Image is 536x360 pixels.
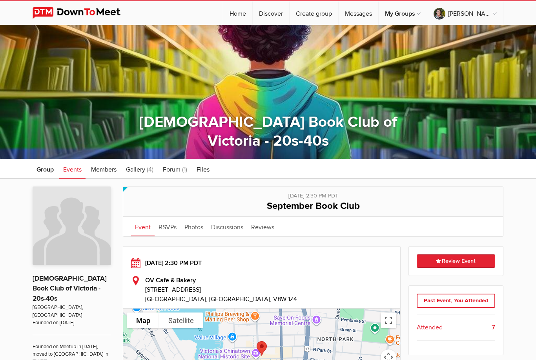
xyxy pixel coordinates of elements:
a: Discover [253,1,289,24]
a: Messages [339,1,378,24]
a: Files [193,159,213,178]
span: [GEOGRAPHIC_DATA], [GEOGRAPHIC_DATA] [33,303,111,319]
a: Reviews [247,216,278,236]
span: Members [91,165,117,173]
a: Group [33,159,58,178]
b: 7 [492,322,495,332]
a: Review Event [417,254,496,267]
a: [DEMOGRAPHIC_DATA] Book Club of Victoria - 20s-40s [33,274,107,303]
span: (1) [182,165,187,173]
button: Show street map [127,312,159,328]
a: Events [59,159,86,178]
a: Event [131,216,155,236]
a: Gallery (4) [122,159,157,178]
span: Founded on [DATE] [33,319,111,326]
span: Attended [417,322,443,332]
img: DownToMeet [33,7,133,18]
span: Gallery [126,165,145,173]
a: [PERSON_NAME] [427,1,503,24]
div: Past Event, You Attended [417,293,496,307]
a: Photos [180,216,207,236]
a: Members [87,159,120,178]
a: Forum (1) [159,159,191,178]
button: Show satellite imagery [159,312,203,328]
a: RSVPs [155,216,180,236]
button: Toggle fullscreen view [381,312,396,328]
img: Queer Book Club of Victoria - 20s-40s [33,186,111,265]
a: Home [223,1,252,24]
span: Forum [163,165,180,173]
a: Create group [290,1,338,24]
a: [DEMOGRAPHIC_DATA] Book Club of Victoria - 20s-40s [139,113,397,150]
a: Discussions [207,216,247,236]
b: QV Cafe & Bakery [145,276,196,284]
span: (4) [147,165,153,173]
a: My Groups [379,1,427,24]
div: [DATE] 2:30 PM PDT [131,258,392,267]
span: Events [63,165,82,173]
span: [GEOGRAPHIC_DATA], [GEOGRAPHIC_DATA], V8W 1Z4 [145,295,297,303]
span: Files [197,165,210,173]
span: September Book Club [267,200,360,211]
span: Group [36,165,54,173]
div: [DATE] 2:30 PM PDT [131,186,495,200]
span: [STREET_ADDRESS] [145,285,392,294]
